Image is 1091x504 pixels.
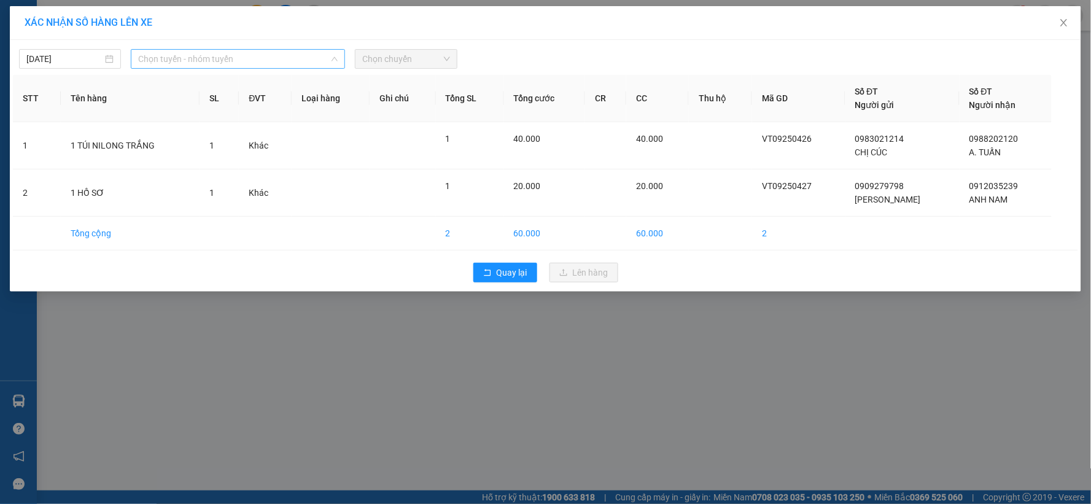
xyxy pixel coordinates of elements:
[855,87,879,96] span: Số ĐT
[514,181,541,191] span: 20.000
[135,87,182,108] span: VPBR
[239,169,292,217] td: Khác
[61,122,200,169] td: 1 TÚI NILONG TRẮNG
[969,87,993,96] span: Số ĐT
[1047,6,1081,41] button: Close
[855,181,904,191] span: 0909279798
[752,75,845,122] th: Mã GD
[10,12,29,25] span: Gửi:
[117,55,216,69] div: ANH NAM
[969,195,1008,204] span: ANH NAM
[10,10,109,40] div: VP 108 [PERSON_NAME]
[117,12,147,25] span: Nhận:
[370,75,435,122] th: Ghi chú
[626,75,689,122] th: CC
[762,134,812,144] span: VT09250426
[292,75,370,122] th: Loại hàng
[61,169,200,217] td: 1 HỒ SƠ
[504,217,586,250] td: 60.000
[13,169,61,217] td: 2
[10,55,109,72] div: 0909279798
[61,75,200,122] th: Tên hàng
[436,75,504,122] th: Tổng SL
[61,217,200,250] td: Tổng cộng
[209,141,214,150] span: 1
[626,217,689,250] td: 60.000
[25,17,152,28] span: XÁC NHẬN SỐ HÀNG LÊN XE
[762,181,812,191] span: VT09250427
[331,55,338,63] span: down
[969,147,1001,157] span: A. TUẤN
[473,263,537,282] button: rollbackQuay lại
[13,122,61,169] td: 1
[362,50,449,68] span: Chọn chuyến
[209,188,214,198] span: 1
[138,50,338,68] span: Chọn tuyến - nhóm tuyến
[855,195,921,204] span: [PERSON_NAME]
[446,134,451,144] span: 1
[200,75,239,122] th: SL
[855,100,895,110] span: Người gửi
[636,134,663,144] span: 40.000
[1059,18,1069,28] span: close
[636,181,663,191] span: 20.000
[239,75,292,122] th: ĐVT
[969,100,1016,110] span: Người nhận
[26,52,103,66] input: 13/09/2025
[504,75,586,122] th: Tổng cước
[549,263,618,282] button: uploadLên hàng
[117,69,216,87] div: 0912035239
[436,217,504,250] td: 2
[969,134,1019,144] span: 0988202120
[497,266,527,279] span: Quay lại
[855,134,904,144] span: 0983021214
[969,181,1019,191] span: 0912035239
[446,181,451,191] span: 1
[855,147,888,157] span: CHỊ CÚC
[752,217,845,250] td: 2
[13,75,61,122] th: STT
[483,268,492,278] span: rollback
[117,10,216,55] div: VP 36 [PERSON_NAME] - Bà Rịa
[239,122,292,169] td: Khác
[689,75,752,122] th: Thu hộ
[10,40,109,55] div: [PERSON_NAME]
[585,75,626,122] th: CR
[514,134,541,144] span: 40.000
